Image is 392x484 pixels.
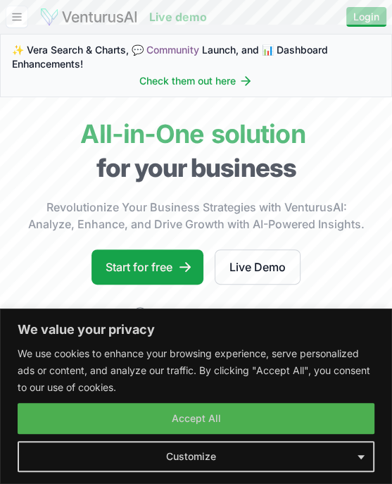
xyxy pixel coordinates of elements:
span: ✨ Vera Search & Charts, 💬 Launch, and 📊 Dashboard Enhancements! [12,43,380,71]
a: Start for free [91,249,203,285]
a: Live Demo [215,249,301,285]
a: Community [146,44,199,56]
button: Accept All [18,403,374,434]
p: We value your privacy [1,321,391,338]
button: Customize [18,441,374,472]
p: We use cookies to enhance your browsing experience, serve personalized ads or content, and analyz... [18,345,374,396]
a: Check them out here [139,74,253,88]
